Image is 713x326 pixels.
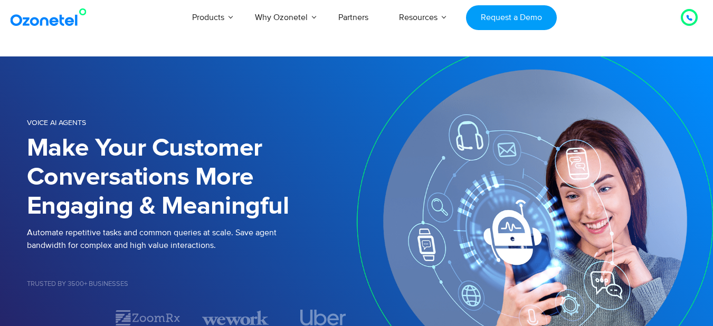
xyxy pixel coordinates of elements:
img: uber [300,310,346,325]
span: Voice AI Agents [27,118,86,127]
h1: Make Your Customer Conversations More Engaging & Meaningful [27,134,357,221]
p: Automate repetitive tasks and common queries at scale. Save agent bandwidth for complex and high ... [27,226,357,252]
div: 1 / 7 [27,311,93,324]
div: 4 / 7 [290,310,356,325]
h5: Trusted by 3500+ Businesses [27,281,357,287]
a: Request a Demo [466,5,556,30]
